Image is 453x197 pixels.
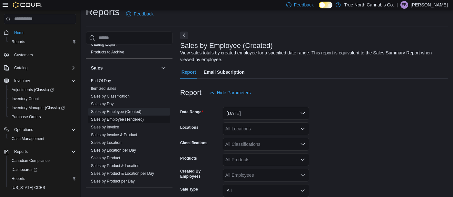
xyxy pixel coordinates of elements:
span: Report [182,66,196,79]
img: Cova [13,2,42,8]
span: Home [12,29,76,37]
a: Reports [9,175,28,183]
a: Dashboards [9,166,40,174]
button: [US_STATE] CCRS [6,183,79,192]
button: Catalog [1,63,79,72]
p: [PERSON_NAME] [411,1,448,9]
a: Sales by Location per Day [91,148,136,153]
span: Inventory Count [9,95,76,103]
div: Sales [86,77,172,188]
span: Dashboards [12,167,37,172]
span: Reports [9,175,76,183]
a: Dashboards [6,165,79,174]
span: Catalog [14,65,27,70]
p: True North Cannabis Co. [344,1,394,9]
span: Sales by Product & Location per Day [91,171,154,176]
span: Sales by Day [91,101,114,107]
span: Purchase Orders [12,114,41,119]
a: Sales by Day [91,102,114,106]
button: Open list of options [300,157,305,162]
a: Catalog Export [91,42,116,47]
span: Customers [12,51,76,59]
h1: Reports [86,5,120,18]
a: Reports [9,38,28,46]
a: Products to Archive [91,50,124,54]
span: Reports [12,176,25,181]
a: Sales by Product per Day [91,179,135,183]
button: Sales [91,65,158,71]
a: Sales by Product [91,156,120,160]
a: Home [12,29,27,37]
span: Customers [14,52,33,58]
span: End Of Day [91,78,111,83]
button: Next [180,32,188,39]
button: Purchase Orders [6,112,79,121]
a: Inventory Manager (Classic) [6,103,79,112]
a: Purchase Orders [9,113,44,121]
label: Date Range [180,109,203,115]
span: Dashboards [9,166,76,174]
span: Sales by Employee (Created) [91,109,142,114]
a: End Of Day [91,79,111,83]
button: Canadian Compliance [6,156,79,165]
a: Sales by Invoice & Product [91,133,137,137]
label: Locations [180,125,199,130]
span: Inventory Manager (Classic) [9,104,76,112]
span: Inventory Manager (Classic) [12,105,65,110]
span: Reports [14,149,28,154]
a: Adjustments (Classic) [9,86,56,94]
a: Sales by Employee (Created) [91,109,142,114]
span: [US_STATE] CCRS [12,185,45,190]
button: Inventory Count [6,94,79,103]
a: Canadian Compliance [9,157,52,164]
label: Products [180,156,197,161]
a: Cash Management [9,135,47,143]
h3: Sales by Employee (Created) [180,42,273,50]
span: Canadian Compliance [9,157,76,164]
div: Products [86,41,172,59]
p: | [397,1,398,9]
span: FB [402,1,407,9]
button: Home [1,28,79,37]
span: Inventory Count [12,96,39,101]
div: Felix Brining [400,1,408,9]
button: Operations [12,126,36,134]
h3: Report [180,89,202,97]
button: Catalog [12,64,30,72]
button: Hide Parameters [207,86,253,99]
button: Reports [6,174,79,183]
button: Open list of options [300,142,305,147]
span: Catalog [12,64,76,72]
span: Adjustments (Classic) [12,87,54,92]
span: Inventory [14,78,30,83]
button: All [223,184,309,197]
a: Sales by Location [91,140,122,145]
a: Sales by Product & Location per Day [91,171,154,176]
span: Email Subscription [204,66,245,79]
span: Reports [12,39,25,44]
span: Reports [12,148,76,155]
a: Sales by Invoice [91,125,119,129]
a: Itemized Sales [91,86,116,91]
span: Purchase Orders [9,113,76,121]
span: Cash Management [12,136,44,141]
span: Sales by Location [91,140,122,145]
button: Operations [1,125,79,134]
button: Reports [1,147,79,156]
a: Adjustments (Classic) [6,85,79,94]
span: Inventory [12,77,76,85]
a: [US_STATE] CCRS [9,184,48,192]
label: Classifications [180,140,208,145]
a: Sales by Employee (Tendered) [91,117,144,122]
span: Sales by Invoice & Product [91,132,137,137]
button: Sales [160,64,167,72]
a: Inventory Count [9,95,42,103]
